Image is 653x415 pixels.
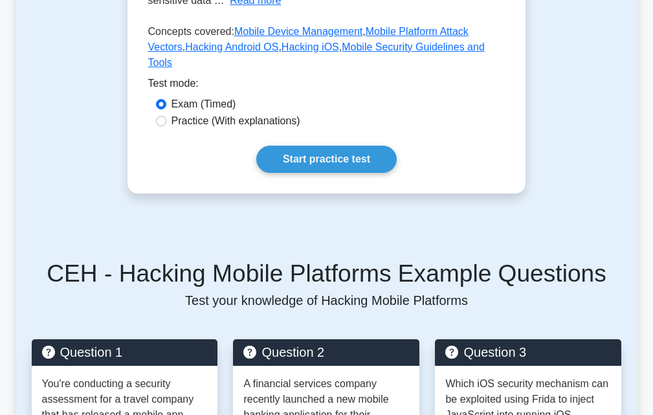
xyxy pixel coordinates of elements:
[148,24,505,76] p: Concepts covered: , , , ,
[185,41,278,52] a: Hacking Android OS
[172,113,300,129] label: Practice (With explanations)
[148,76,505,96] div: Test mode:
[243,344,409,360] h5: Question 2
[42,344,208,360] h5: Question 1
[282,41,339,52] a: Hacking iOS
[32,293,622,308] p: Test your knowledge of Hacking Mobile Platforms
[256,146,397,173] a: Start practice test
[445,344,611,360] h5: Question 3
[172,96,236,112] label: Exam (Timed)
[234,26,362,37] a: Mobile Device Management
[32,259,622,288] h5: CEH - Hacking Mobile Platforms Example Questions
